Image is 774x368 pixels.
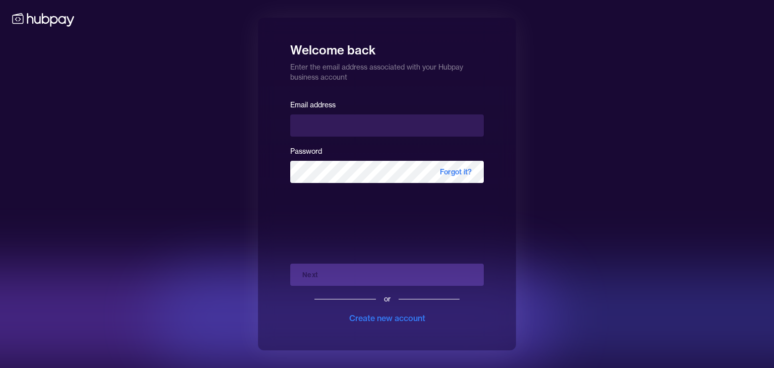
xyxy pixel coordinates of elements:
h1: Welcome back [290,36,484,58]
span: Forgot it? [428,161,484,183]
p: Enter the email address associated with your Hubpay business account [290,58,484,82]
label: Password [290,147,322,156]
label: Email address [290,100,336,109]
div: or [384,294,391,304]
div: Create new account [349,312,425,324]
